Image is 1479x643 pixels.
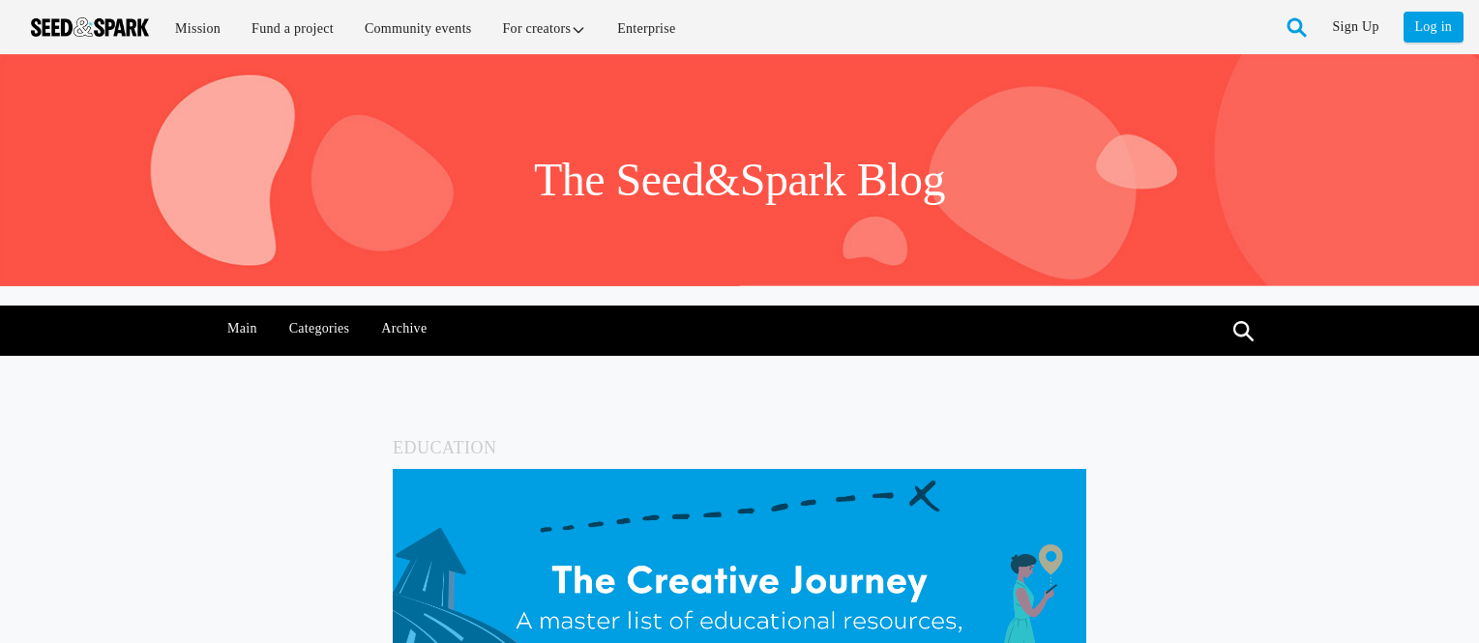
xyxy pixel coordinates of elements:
[371,306,437,352] a: Archive
[1404,12,1464,43] a: Log in
[218,306,268,352] a: Main
[1333,12,1379,43] a: Sign Up
[604,8,689,49] a: Enterprise
[279,306,360,352] a: Categories
[238,8,347,49] a: Fund a project
[162,8,234,49] a: Mission
[31,17,149,37] img: Seed amp; Spark
[351,8,486,49] a: Community events
[393,433,1086,462] h5: Education
[534,151,945,209] h1: The Seed&Spark Blog
[489,8,601,49] a: For creators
